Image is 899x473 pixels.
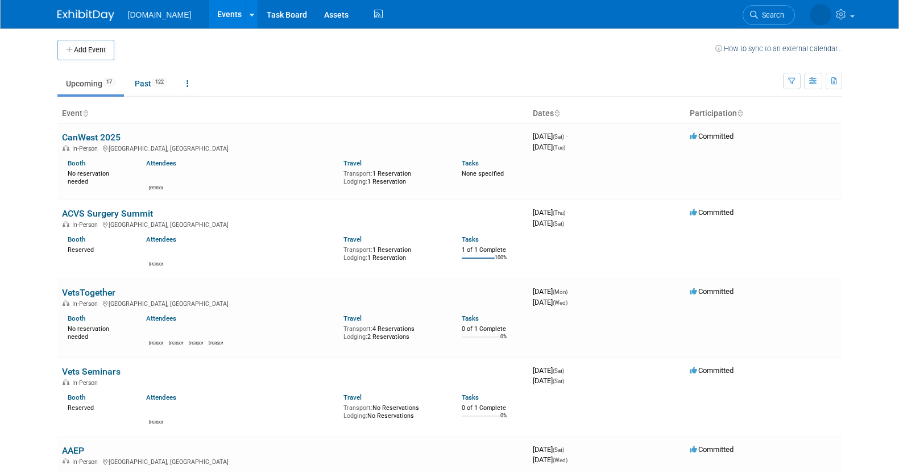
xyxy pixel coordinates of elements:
span: [DATE] [533,376,564,385]
span: (Sat) [553,368,564,374]
span: - [566,132,567,140]
a: Vets Seminars [62,366,121,377]
a: Past122 [126,73,176,94]
div: No Reservations No Reservations [343,402,445,420]
td: 100% [495,255,507,270]
span: (Wed) [553,300,567,306]
img: Lucas Smith [150,247,163,260]
div: 1 Reservation 1 Reservation [343,244,445,262]
a: CanWest 2025 [62,132,121,143]
span: (Mon) [553,289,567,295]
span: In-Person [72,300,101,308]
div: Lucas Smith [149,260,163,267]
span: [DATE] [533,445,567,454]
span: [DATE] [533,132,567,140]
span: Lodging: [343,412,367,420]
img: In-Person Event [63,458,69,464]
img: Shawn Wilkie [150,405,163,418]
span: In-Person [72,145,101,152]
div: 0 of 1 Complete [462,404,524,412]
a: Tasks [462,314,479,322]
span: Committed [690,287,734,296]
div: 4 Reservations 2 Reservations [343,323,445,341]
a: Booth [68,235,85,243]
a: Travel [343,235,362,243]
span: Transport: [343,170,372,177]
div: Reserved [68,402,130,412]
img: In-Person Event [63,300,69,306]
span: Committed [690,445,734,454]
span: (Wed) [553,457,567,463]
span: In-Person [72,379,101,387]
a: Travel [343,393,362,401]
img: In-Person Event [63,145,69,151]
a: Tasks [462,159,479,167]
span: Committed [690,208,734,217]
img: Iuliia Bulow [810,4,831,26]
a: Attendees [146,393,176,401]
span: Lodging: [343,333,367,341]
a: Booth [68,159,85,167]
div: Reserved [68,244,130,254]
span: (Sat) [553,134,564,140]
a: Booth [68,314,85,322]
span: [DATE] [533,455,567,464]
img: In-Person Event [63,221,69,227]
img: Kiersten Hackett [169,326,183,339]
a: Attendees [146,159,176,167]
span: [DOMAIN_NAME] [128,10,192,19]
div: Shawn Wilkie [149,339,163,346]
button: Add Event [57,40,114,60]
th: Participation [685,104,842,123]
div: No reservation needed [68,323,130,341]
div: No reservation needed [68,168,130,185]
a: Sort by Participation Type [737,109,743,118]
div: Lucas Smith [209,339,223,346]
a: Sort by Event Name [82,109,88,118]
span: [DATE] [533,366,567,375]
span: (Sat) [553,221,564,227]
span: [DATE] [533,208,569,217]
div: 0 of 1 Complete [462,325,524,333]
td: 0% [500,334,507,349]
span: (Tue) [553,144,565,151]
a: Search [743,5,795,25]
a: Sort by Start Date [554,109,560,118]
a: How to sync to an external calendar... [715,44,842,53]
span: Committed [690,366,734,375]
span: - [566,445,567,454]
div: Shawn Wilkie [149,418,163,425]
img: In-Person Event [63,379,69,385]
th: Dates [528,104,685,123]
span: Transport: [343,246,372,254]
img: Shawn Wilkie [150,171,163,184]
a: ACVS Surgery Summit [62,208,153,219]
span: Lodging: [343,254,367,262]
img: ExhibitDay [57,10,114,21]
a: Attendees [146,314,176,322]
span: Transport: [343,325,372,333]
div: [GEOGRAPHIC_DATA], [GEOGRAPHIC_DATA] [62,298,524,308]
span: (Sat) [553,447,564,453]
td: 0% [500,413,507,428]
a: Travel [343,314,362,322]
a: AAEP [62,445,84,456]
div: David Han [189,339,203,346]
span: Committed [690,132,734,140]
a: Attendees [146,235,176,243]
span: [DATE] [533,219,564,227]
span: - [566,366,567,375]
span: Transport: [343,404,372,412]
a: VetsTogether [62,287,115,298]
div: [GEOGRAPHIC_DATA], [GEOGRAPHIC_DATA] [62,457,524,466]
img: Shawn Wilkie [150,326,163,339]
span: 122 [152,78,167,86]
a: Upcoming17 [57,73,124,94]
span: (Sat) [553,378,564,384]
div: [GEOGRAPHIC_DATA], [GEOGRAPHIC_DATA] [62,219,524,229]
span: Lodging: [343,178,367,185]
span: None specified [462,170,504,177]
div: 1 of 1 Complete [462,246,524,254]
span: - [567,208,569,217]
span: [DATE] [533,287,571,296]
